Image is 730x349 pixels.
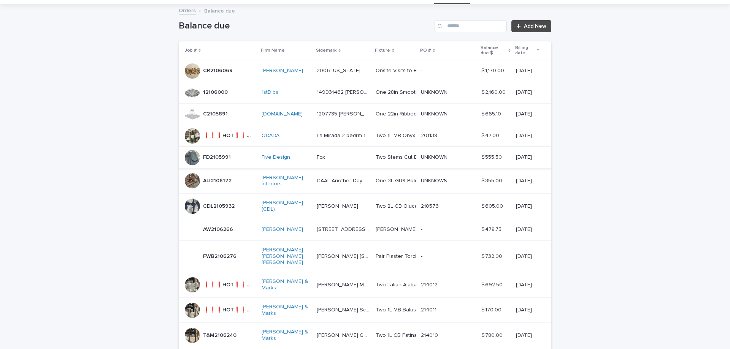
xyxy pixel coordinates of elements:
p: UNKNOWN [421,88,449,96]
tr: CR2106069CR2106069 [PERSON_NAME] 2006 [US_STATE]2006 [US_STATE] Onsite Visits to Review Ginko Cha... [179,60,551,82]
tr: FWB2106276FWB2106276 [PERSON_NAME] [PERSON_NAME] [PERSON_NAME] [PERSON_NAME] [STREET_ADDRESS][PER... [179,240,551,272]
p: - [421,252,424,260]
div: Onsite Visits to Review Ginko Chandelier Modifications [376,68,415,74]
p: Billing date [515,44,535,58]
div: [PERSON_NAME] Repair [376,226,415,233]
p: PAUL SY West Gallery 1167-302 A [317,331,371,339]
p: [DATE] [516,331,533,339]
a: [PERSON_NAME] & Marks [262,304,311,317]
p: Balance due [204,6,235,14]
p: 201138 [421,131,439,139]
p: [DATE] [516,202,533,210]
p: PO # [420,46,431,55]
span: Add New [524,24,546,29]
p: CR2106069 [203,66,234,74]
p: [PERSON_NAME] [STREET_ADDRESS][PERSON_NAME] [317,252,371,260]
p: ALI2106172 [203,176,233,184]
a: Add New [511,20,551,32]
tr: ALI2106172ALI2106172 [PERSON_NAME] Interiors CAAL Another Day Floor Lamp Primary BedroomCAAL Anot... [179,168,551,194]
a: [PERSON_NAME] [262,68,303,74]
div: Two 1L CB Patinated Bronze Table Lamps, Pair [376,332,415,339]
p: $ 170.00 [481,305,503,313]
tr: FD2105991FD2105991 Five Design FoxFox Two Stems Cut Down, Supply Heavy Duty Mounting Hardware UNK... [179,147,551,168]
p: ❗❗❗HOT❗❗❗ O2106024 [203,131,257,139]
p: [DATE] [516,176,533,184]
p: PAUL SY Master Bedroom 235-303 A [317,280,371,288]
a: 1stDibs [262,89,278,96]
a: Five Design [262,154,290,161]
p: $ 732.00 [481,252,504,260]
div: Two Italian Alabaster Table Lamps w Shade Rings, Pair No Shades, Harps or Finials [376,282,415,288]
tr: ❗❗❗HOT❗❗❗ T&M2106243❗❗❗HOT❗❗❗ T&M2106243 [PERSON_NAME] & Marks [PERSON_NAME] Scullery Vestibule 1... [179,297,551,323]
a: [PERSON_NAME] & Marks [262,329,311,342]
p: T&M2106240 [203,331,238,339]
p: 1207735 Sarah Vaile Design [317,109,371,117]
div: Two Stems Cut Down, Supply Heavy Duty Mounting Hardware [376,154,415,161]
p: $ 2,160.00 [481,88,507,96]
div: Pair Plaster Torchieres See Job#6164 [376,253,415,260]
p: [PERSON_NAME] [317,202,360,210]
p: UNKNOWN [421,153,449,161]
p: Sidemark [316,46,336,55]
p: C2105891 [203,109,229,117]
p: 214012 [421,280,439,288]
h1: Balance due [179,21,432,32]
p: $ 665.10 [481,109,503,117]
p: - [421,66,424,74]
p: Balance due $ [481,44,506,58]
p: Job # [185,46,197,55]
p: [DATE] [516,66,533,74]
p: [DATE] [516,225,533,233]
p: Firm Name [261,46,285,55]
p: [DATE] [516,153,533,161]
p: [DATE] [516,88,533,96]
tr: 1210600012106000 1stDibs 149931462 [PERSON_NAME] Design Inc.149931462 [PERSON_NAME] Design Inc. O... [179,82,551,103]
a: ODADA [262,133,279,139]
p: $ 780.00 [481,331,504,339]
tr: C2105891C2105891 [DOMAIN_NAME] 1207735 [PERSON_NAME] Design1207735 [PERSON_NAME] Design One 22in ... [179,103,551,125]
a: [DOMAIN_NAME] [262,111,303,117]
div: Two 2L CB Oluce White Draped Glass Sconces w Nickel Backplates [376,203,415,210]
p: FD2105991 [203,153,232,161]
p: Fox [317,153,327,161]
div: One 22in Ribbed Plaster Shell Pendant, Brass Hardware [376,111,415,117]
p: - [421,225,424,233]
p: CDL2105932 [203,202,236,210]
p: $ 692.50 [481,280,504,288]
p: PAUL SY Scullery Vestibule 1570-302 A [317,305,371,313]
p: CAAL Another Day Floor Lamp Primary Bedroom [317,176,371,184]
p: [DATE] [516,109,533,117]
p: La Mirada 2 bedrm 1 L033 [317,131,371,139]
p: 214011 [421,305,438,313]
p: $ 605.00 [481,202,505,210]
p: 2006 [US_STATE] [317,66,362,74]
p: $ 1,170.00 [481,66,506,74]
a: [PERSON_NAME] [PERSON_NAME] [PERSON_NAME] [262,247,311,266]
p: Fixture [375,46,390,55]
div: Two 1L MB Balustrade Table Lamps with Harps and Finials, No Shades [376,307,415,313]
p: 12106000 [203,88,229,96]
p: [STREET_ADDRESS][US_STATE] [317,225,371,233]
p: [DATE] [516,131,533,139]
tr: AW2106266AW2106266 [PERSON_NAME] [STREET_ADDRESS][US_STATE][STREET_ADDRESS][US_STATE] [PERSON_NAM... [179,219,551,240]
div: One 28in Smooth Plaster Shell [376,89,415,96]
div: One 3L GU9 Polished Brass Floor Lamp with 3 Glass Globes, 2 replacement Globes [376,178,415,184]
p: ❗❗❗HOT❗❗❗ T&M2106242 [203,280,257,288]
div: Two 1L MB Onyx TL's, Pair w/Two Shades [376,133,415,139]
p: $ 47.00 [481,131,501,139]
p: [DATE] [516,305,533,313]
p: 210576 [421,202,440,210]
p: [DATE] [516,252,533,260]
p: 214010 [421,331,440,339]
tr: ❗❗❗HOT❗❗❗ O2106024❗❗❗HOT❗❗❗ O2106024 ODADA La Mirada 2 bedrm 1 L033La Mirada 2 bedrm 1 L033 Two 1... [179,125,551,147]
tr: CDL2105932CDL2105932 [PERSON_NAME] (CDL) [PERSON_NAME][PERSON_NAME] Two 2L CB Oluce White Draped ... [179,194,551,219]
p: UNKNOWN [421,109,449,117]
p: $ 555.50 [481,153,503,161]
p: $ 355.00 [481,176,504,184]
p: $ 478.75 [481,225,503,233]
tr: T&M2106240T&M2106240 [PERSON_NAME] & Marks [PERSON_NAME] Gallery 1167-302 A[PERSON_NAME] Gallery ... [179,323,551,348]
input: Search [435,20,507,32]
p: UNKNOWN [421,176,449,184]
p: 149931462 Frances Harvey Design Inc. [317,88,371,96]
